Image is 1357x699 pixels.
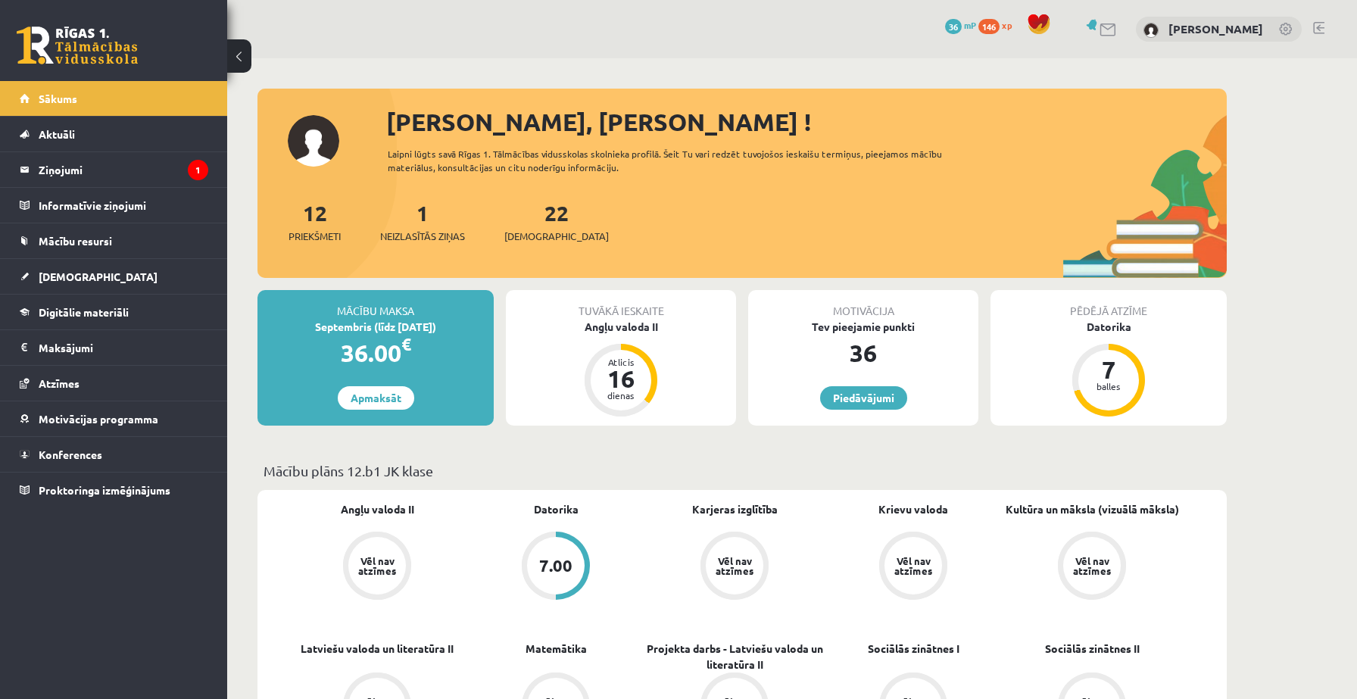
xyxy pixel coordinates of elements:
div: Vēl nav atzīmes [1071,556,1113,576]
a: Digitālie materiāli [20,295,208,329]
div: Laipni lūgts savā Rīgas 1. Tālmācības vidusskolas skolnieka profilā. Šeit Tu vari redzēt tuvojošo... [388,147,969,174]
i: 1 [188,160,208,180]
a: Kultūra un māksla (vizuālā māksla) [1006,501,1179,517]
a: Vēl nav atzīmes [824,532,1003,603]
span: Digitālie materiāli [39,305,129,319]
span: Motivācijas programma [39,412,158,426]
a: Datorika 7 balles [990,319,1227,419]
span: Priekšmeti [289,229,341,244]
div: 7 [1086,357,1131,382]
div: Angļu valoda II [506,319,736,335]
span: [DEMOGRAPHIC_DATA] [504,229,609,244]
legend: Maksājumi [39,330,208,365]
a: Proktoringa izmēģinājums [20,473,208,507]
span: [DEMOGRAPHIC_DATA] [39,270,158,283]
a: Rīgas 1. Tālmācības vidusskola [17,27,138,64]
div: 16 [598,367,644,391]
a: [PERSON_NAME] [1168,21,1263,36]
legend: Informatīvie ziņojumi [39,188,208,223]
a: Konferences [20,437,208,472]
div: Datorika [990,319,1227,335]
div: dienas [598,391,644,400]
legend: Ziņojumi [39,152,208,187]
a: 22[DEMOGRAPHIC_DATA] [504,199,609,244]
a: Vēl nav atzīmes [1003,532,1181,603]
a: Krievu valoda [878,501,948,517]
div: Atlicis [598,357,644,367]
img: Madars Fiļencovs [1143,23,1159,38]
span: Neizlasītās ziņas [380,229,465,244]
a: Apmaksāt [338,386,414,410]
a: 12Priekšmeti [289,199,341,244]
div: balles [1086,382,1131,391]
a: Vēl nav atzīmes [645,532,824,603]
div: Pēdējā atzīme [990,290,1227,319]
a: Matemātika [526,641,587,657]
a: Motivācijas programma [20,401,208,436]
a: Vēl nav atzīmes [288,532,466,603]
div: Mācību maksa [257,290,494,319]
div: Tuvākā ieskaite [506,290,736,319]
div: Vēl nav atzīmes [713,556,756,576]
div: Tev pieejamie punkti [748,319,978,335]
a: 7.00 [466,532,645,603]
a: 36 mP [945,19,976,31]
div: Vēl nav atzīmes [892,556,934,576]
span: 36 [945,19,962,34]
a: Informatīvie ziņojumi [20,188,208,223]
a: Sociālās zinātnes I [868,641,959,657]
a: Angļu valoda II [341,501,414,517]
a: Datorika [534,501,579,517]
span: Mācību resursi [39,234,112,248]
span: Aktuāli [39,127,75,141]
span: Atzīmes [39,376,80,390]
a: Aktuāli [20,117,208,151]
span: Sākums [39,92,77,105]
div: Motivācija [748,290,978,319]
a: Sociālās zinātnes II [1045,641,1140,657]
a: Mācību resursi [20,223,208,258]
div: Vēl nav atzīmes [356,556,398,576]
a: Atzīmes [20,366,208,401]
span: xp [1002,19,1012,31]
span: 146 [978,19,1000,34]
a: Angļu valoda II Atlicis 16 dienas [506,319,736,419]
div: 36 [748,335,978,371]
span: € [401,333,411,355]
a: Sākums [20,81,208,116]
a: [DEMOGRAPHIC_DATA] [20,259,208,294]
span: mP [964,19,976,31]
a: 1Neizlasītās ziņas [380,199,465,244]
a: Piedāvājumi [820,386,907,410]
p: Mācību plāns 12.b1 JK klase [264,460,1221,481]
div: [PERSON_NAME], [PERSON_NAME] ! [386,104,1227,140]
span: Proktoringa izmēģinājums [39,483,170,497]
a: Ziņojumi1 [20,152,208,187]
span: Konferences [39,448,102,461]
div: Septembris (līdz [DATE]) [257,319,494,335]
div: 7.00 [539,557,572,574]
a: Karjeras izglītība [692,501,778,517]
a: Maksājumi [20,330,208,365]
a: Projekta darbs - Latviešu valoda un literatūra II [645,641,824,672]
div: 36.00 [257,335,494,371]
a: 146 xp [978,19,1019,31]
a: Latviešu valoda un literatūra II [301,641,454,657]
